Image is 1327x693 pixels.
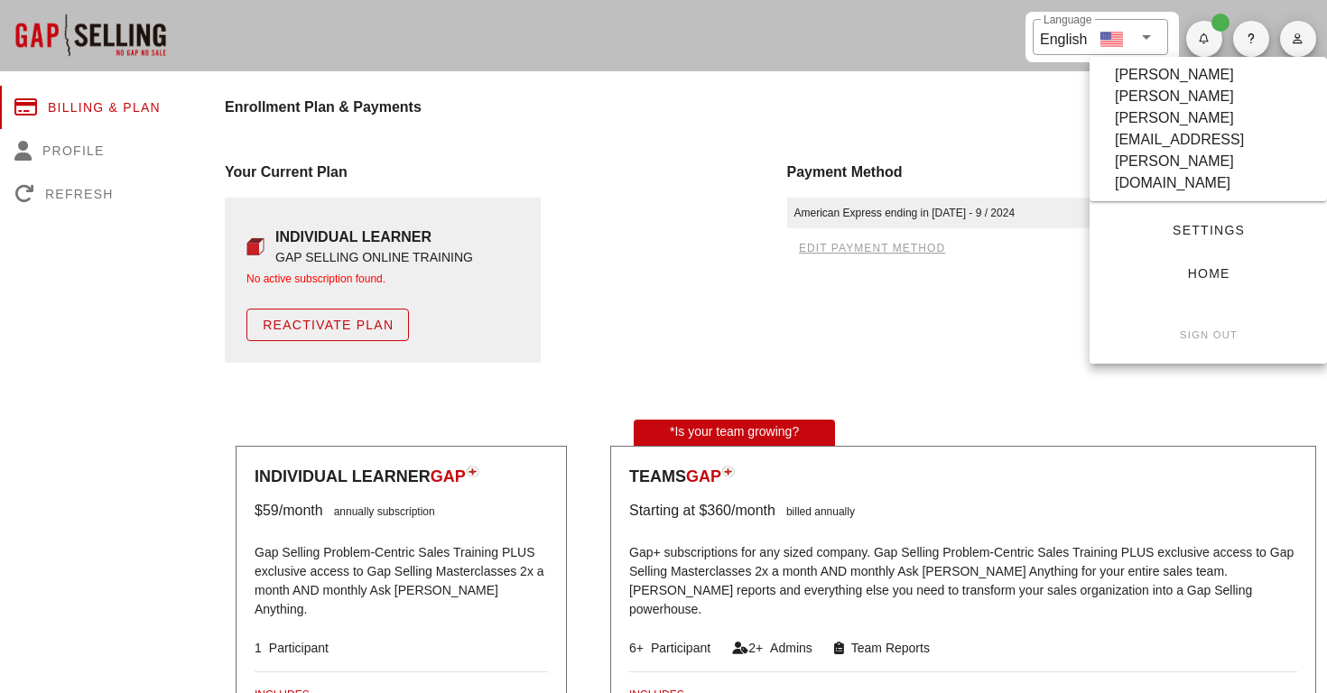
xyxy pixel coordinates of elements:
strong: INDIVIDUAL LEARNER [275,229,432,245]
div: billed annually [775,500,855,522]
div: Teams [629,465,1297,489]
span: 1 [255,641,262,655]
span: Reactivate Plan [262,318,394,332]
div: Starting at $360 [629,500,731,522]
a: Settings [1104,214,1313,246]
img: plan-icon [466,465,479,477]
span: GAP [431,467,466,485]
p: Gap Selling Problem-Centric Sales Training PLUS exclusive access to Gap Selling Masterclasses 2x ... [255,532,548,614]
span: Settings [1118,223,1298,237]
div: Your Current Plan [225,162,766,183]
p: Gap+ subscriptions for any sized company. Gap Selling Problem-Centric Sales Training PLUS exclusi... [629,532,1297,614]
img: plan-icon [721,465,735,477]
div: No active subscription found. [246,271,519,287]
span: Home [1118,266,1298,281]
span: 2+ [748,641,763,655]
div: GAP SELLING ONLINE TRAINING [275,248,473,267]
h4: Enrollment Plan & Payments [225,97,1327,118]
div: LanguageEnglish [1033,19,1168,55]
small: Sign Out [1179,329,1238,340]
button: Reactivate Plan [246,309,409,341]
span: Admins [763,641,812,655]
div: [PERSON_NAME] [1115,86,1234,107]
div: [PERSON_NAME] [1115,64,1234,86]
button: Sign Out [1104,319,1313,351]
div: English [1040,24,1087,51]
span: 6+ [629,641,644,655]
span: Participant [644,641,710,655]
div: *Is your team growing? [634,420,835,446]
div: /month [279,500,323,522]
span: Team Reports [844,641,930,655]
span: Badge [1211,14,1230,32]
label: Language [1044,14,1091,27]
span: Participant [262,641,329,655]
div: American Express ending in [DATE] - 9 / 2024 [787,198,1148,228]
a: Home [1104,257,1313,290]
button: edit payment method [787,236,957,261]
div: [PERSON_NAME][EMAIL_ADDRESS][PERSON_NAME][DOMAIN_NAME] [1115,107,1302,194]
span: GAP [686,467,721,485]
img: question-bullet-actve.png [246,237,264,255]
div: Individual Learner [255,465,548,489]
span: edit payment method [798,242,945,254]
div: annually subscription [323,500,435,522]
div: /month [731,500,775,522]
div: $59 [255,500,279,522]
